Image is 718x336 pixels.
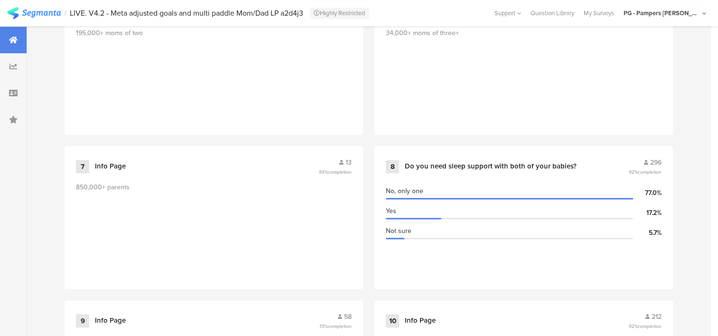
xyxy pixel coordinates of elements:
span: Yes [386,206,396,216]
div: Info Page [95,316,126,326]
div: 10 [386,314,399,327]
div: 8 [386,160,399,173]
span: 73% [319,323,352,330]
span: completion [638,323,662,330]
div: Info Page [95,162,126,171]
span: 93% [319,168,352,176]
div: 9 [76,314,89,327]
div: Do you need sleep support with both of your babies? [405,162,577,171]
span: completion [638,168,662,176]
span: 92% [629,323,662,330]
div: PG - Pampers [PERSON_NAME] [624,9,699,18]
a: Question Library [526,9,579,18]
div: 850,000+ parents [76,183,130,278]
div: 5.7% [633,228,662,238]
div: Info Page [405,316,436,326]
div: 77.0% [633,188,662,198]
img: segmanta logo [7,7,61,19]
a: My Surveys [579,9,619,18]
span: completion [328,323,352,330]
span: 92% [629,168,662,176]
span: Not sure [386,226,411,236]
span: 212 [652,312,662,322]
div: | [65,8,66,19]
div: LIVE. V4.2 - Meta adjusted goals and multi paddle Mom/Dad LP a2d4j3 [70,9,303,18]
span: completion [328,168,352,176]
span: 13 [345,158,352,168]
span: 296 [650,158,662,168]
span: 58 [344,312,352,322]
span: No, only one [386,186,423,196]
div: 7 [76,160,89,173]
div: 195,000+ moms of two [76,28,143,123]
div: Support [494,6,521,20]
div: 17.2% [633,208,662,218]
div: Highly Restricted [310,8,369,19]
div: 34,000+ moms of three+ [386,28,459,123]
